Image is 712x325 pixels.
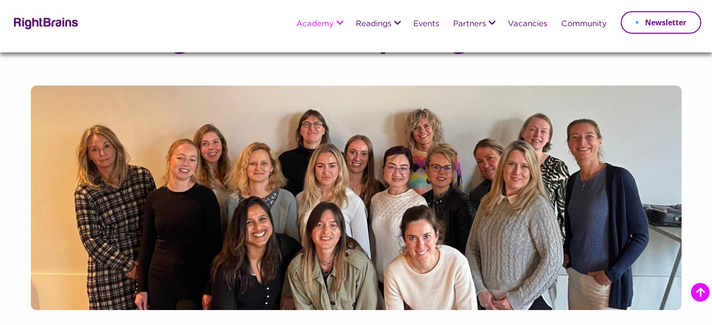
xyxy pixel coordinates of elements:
a: Academy [296,20,334,29]
a: Readings [356,20,391,29]
a: Events [413,20,439,29]
img: Rightbrains [11,16,79,29]
a: Vacancies [508,20,547,29]
a: Newsletter [621,11,701,34]
a: Community [561,20,607,29]
a: Partners [453,20,486,29]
